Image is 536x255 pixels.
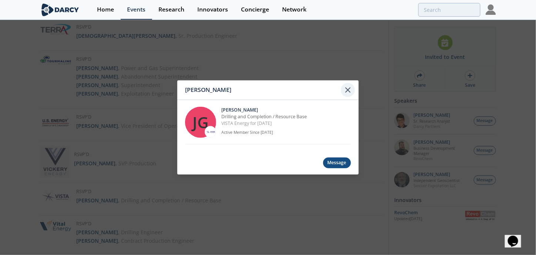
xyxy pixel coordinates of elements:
[197,7,228,13] div: Innovators
[486,4,496,15] img: Profile
[241,7,269,13] div: Concierge
[205,129,216,135] img: VISTA Energy for Tomorrow
[185,106,216,138] div: JG
[418,3,480,17] input: Advanced Search
[221,113,351,120] p: Drilling and Completion / Resource Base
[97,7,114,13] div: Home
[127,7,145,13] div: Events
[221,129,351,135] p: Active Member Since [DATE]
[282,7,306,13] div: Network
[505,225,529,248] iframe: chat widget
[185,83,341,97] div: [PERSON_NAME]
[158,7,184,13] div: Research
[221,120,351,127] p: VISTA Energy for [DATE]
[221,106,351,113] p: [PERSON_NAME]
[323,158,351,168] div: Message
[40,3,80,16] img: logo-wide.svg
